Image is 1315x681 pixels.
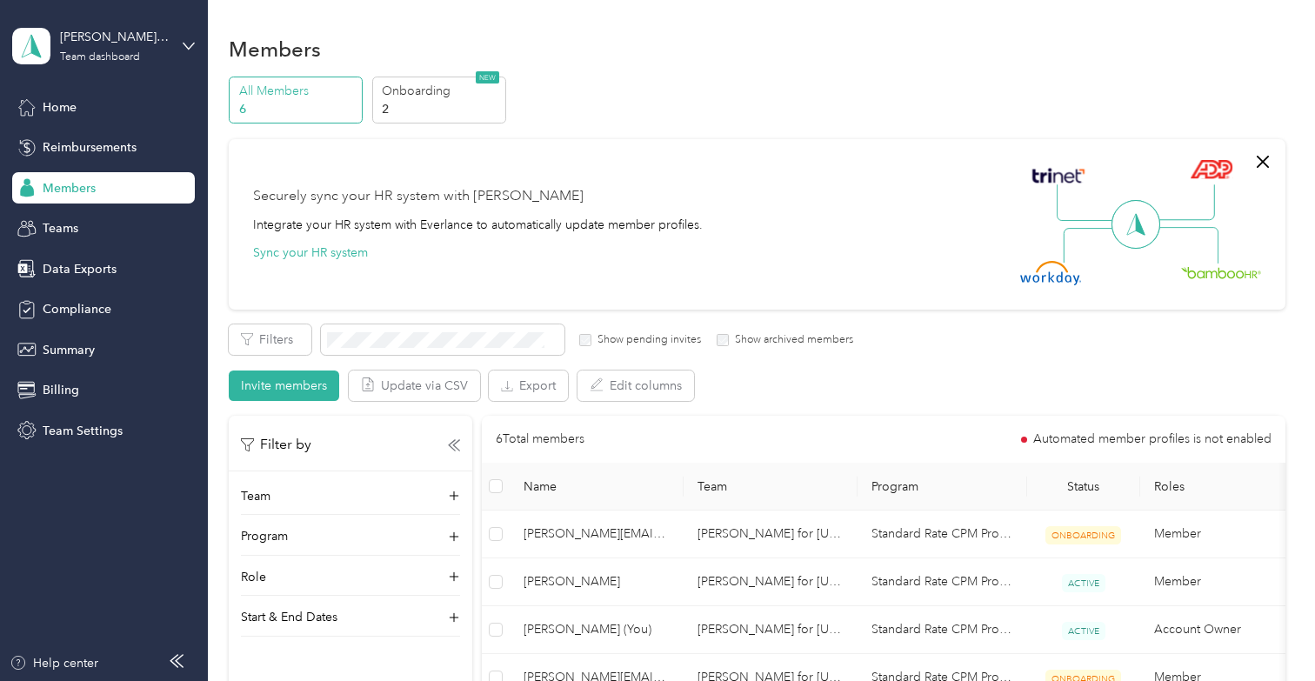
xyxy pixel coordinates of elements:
span: ONBOARDING [1045,526,1121,544]
span: Teams [43,219,78,237]
iframe: Everlance-gr Chat Button Frame [1218,584,1315,681]
th: Name [510,463,684,511]
p: Onboarding [382,82,500,100]
th: Status [1027,463,1140,511]
td: Standard Rate CPM Program [858,606,1027,654]
button: Update via CSV [349,371,480,401]
td: Member [1140,558,1314,606]
span: Team Settings [43,422,123,440]
td: Blaise for Florida [684,558,858,606]
p: All Members [239,82,357,100]
button: Invite members [229,371,339,401]
h1: Members [229,40,321,58]
p: 2 [382,100,500,118]
span: NEW [476,71,499,83]
span: ACTIVE [1062,622,1105,640]
p: Role [241,568,266,586]
span: [PERSON_NAME] [524,572,670,591]
span: [PERSON_NAME][EMAIL_ADDRESS][PERSON_NAME][DOMAIN_NAME] [524,524,670,544]
td: John Wallace (You) [510,606,684,654]
button: Filters [229,324,311,355]
td: JP Gutierrez [510,558,684,606]
td: Blaise for Florida [684,511,858,558]
img: Line Left Down [1063,227,1124,263]
span: Name [524,479,670,494]
img: ADP [1190,159,1232,179]
p: Program [241,527,288,545]
img: Line Left Up [1057,184,1118,222]
div: Integrate your HR system with Everlance to automatically update member profiles. [253,216,703,234]
p: 6 Total members [496,430,584,449]
span: Home [43,98,77,117]
th: Program [858,463,1027,511]
span: Reimbursements [43,138,137,157]
span: Automated member profiles is not enabled [1033,433,1272,445]
p: Filter by [241,434,311,456]
td: Account Owner [1140,606,1314,654]
button: Export [489,371,568,401]
td: Standard Rate CPM Program [858,511,1027,558]
td: Blaise for Florida [684,606,858,654]
span: Members [43,179,96,197]
button: Sync your HR system [253,244,368,262]
td: rick@porter-strategies.com [510,511,684,558]
span: Data Exports [43,260,117,278]
th: Team [684,463,858,511]
span: Summary [43,341,95,359]
p: 6 [239,100,357,118]
div: Team dashboard [60,52,140,63]
label: Show archived members [729,332,853,348]
td: ONBOARDING [1027,511,1140,558]
th: Roles [1140,463,1314,511]
img: Trinet [1028,164,1089,188]
label: Show pending invites [591,332,701,348]
div: [PERSON_NAME] for [US_STATE] [60,28,169,46]
button: Edit columns [577,371,694,401]
img: Line Right Down [1158,227,1218,264]
td: Standard Rate CPM Program [858,558,1027,606]
span: [PERSON_NAME] (You) [524,620,670,639]
p: Start & End Dates [241,608,337,626]
p: Team [241,487,270,505]
img: Line Right Up [1154,184,1215,221]
td: Member [1140,511,1314,558]
span: Compliance [43,300,111,318]
button: Help center [10,654,98,672]
span: Billing [43,381,79,399]
div: Securely sync your HR system with [PERSON_NAME] [253,186,584,207]
img: Workday [1020,261,1081,285]
img: BambooHR [1181,266,1261,278]
span: ACTIVE [1062,574,1105,592]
